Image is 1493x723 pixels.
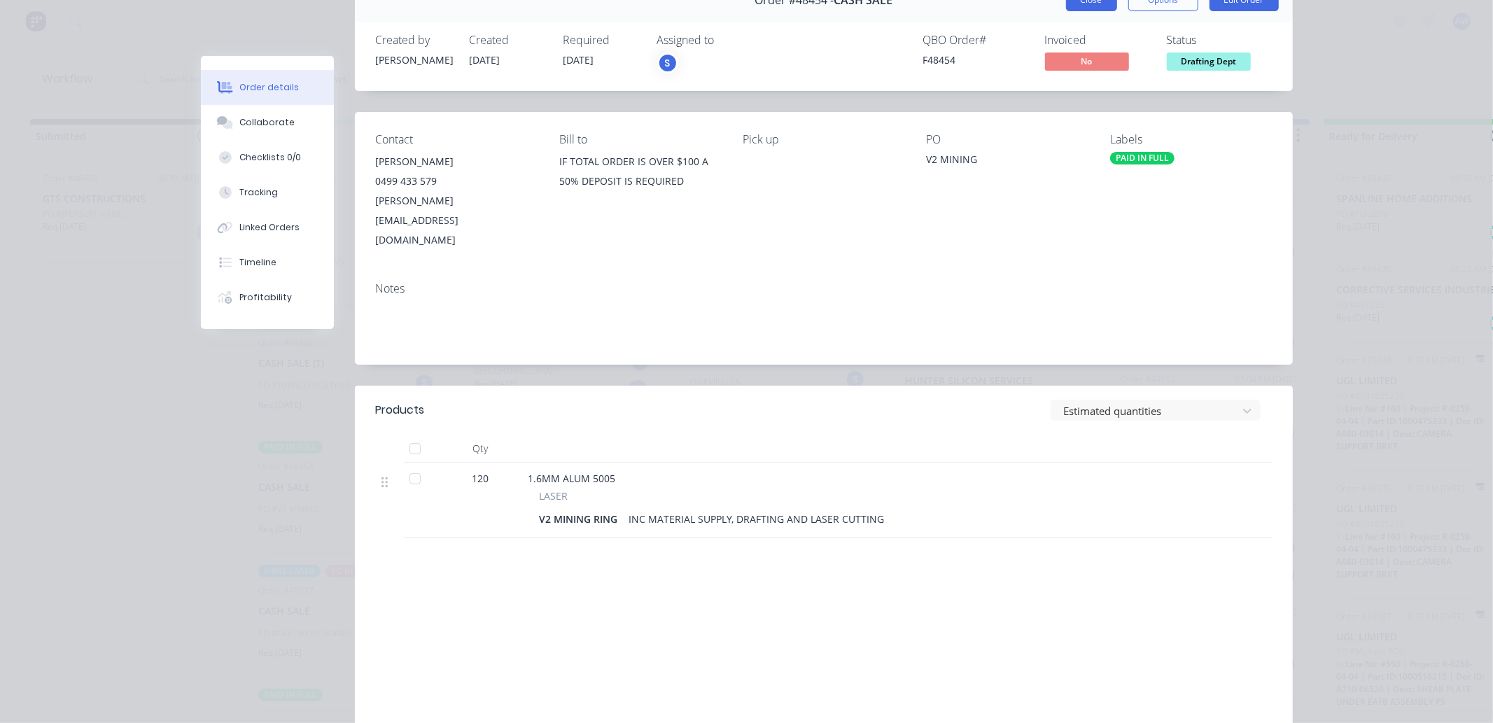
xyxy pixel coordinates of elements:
div: Bill to [559,133,720,146]
button: Linked Orders [201,210,334,245]
span: 1.6MM ALUM 5005 [528,472,616,485]
div: V2 MINING RING [540,509,624,529]
div: Checklists 0/0 [239,151,301,164]
div: Profitability [239,291,292,304]
div: Order details [239,81,299,94]
div: Notes [376,282,1272,295]
span: No [1045,52,1129,70]
button: Order details [201,70,334,105]
button: Checklists 0/0 [201,140,334,175]
span: Drafting Dept [1167,52,1251,70]
div: V2 MINING [927,152,1088,171]
div: Tracking [239,186,278,199]
button: Drafting Dept [1167,52,1251,73]
span: [DATE] [470,53,500,66]
div: Labels [1110,133,1271,146]
div: [PERSON_NAME][EMAIL_ADDRESS][DOMAIN_NAME] [376,191,537,250]
div: Assigned to [657,34,797,47]
span: 120 [472,471,489,486]
div: Created [470,34,547,47]
div: [PERSON_NAME] [376,152,537,171]
div: INC MATERIAL SUPPLY, DRAFTING AND LASER CUTTING [624,509,890,529]
div: Invoiced [1045,34,1150,47]
button: Timeline [201,245,334,280]
div: PO [927,133,1088,146]
span: [DATE] [563,53,594,66]
div: 0499 433 579 [376,171,537,191]
div: Required [563,34,640,47]
span: LASER [540,489,568,503]
div: PAID IN FULL [1110,152,1175,164]
div: Pick up [743,133,904,146]
div: IF TOTAL ORDER IS OVER $100 A 50% DEPOSIT IS REQUIRED [559,152,720,191]
div: [PERSON_NAME] [376,52,453,67]
div: Timeline [239,256,276,269]
div: Contact [376,133,537,146]
button: Collaborate [201,105,334,140]
button: S [657,52,678,73]
div: Qty [439,435,523,463]
div: Status [1167,34,1272,47]
div: Collaborate [239,116,295,129]
div: QBO Order # [923,34,1028,47]
div: Linked Orders [239,221,300,234]
div: Products [376,402,425,419]
button: Profitability [201,280,334,315]
div: [PERSON_NAME]0499 433 579[PERSON_NAME][EMAIL_ADDRESS][DOMAIN_NAME] [376,152,537,250]
div: IF TOTAL ORDER IS OVER $100 A 50% DEPOSIT IS REQUIRED [559,152,720,197]
button: Tracking [201,175,334,210]
div: F48454 [923,52,1028,67]
div: Created by [376,34,453,47]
